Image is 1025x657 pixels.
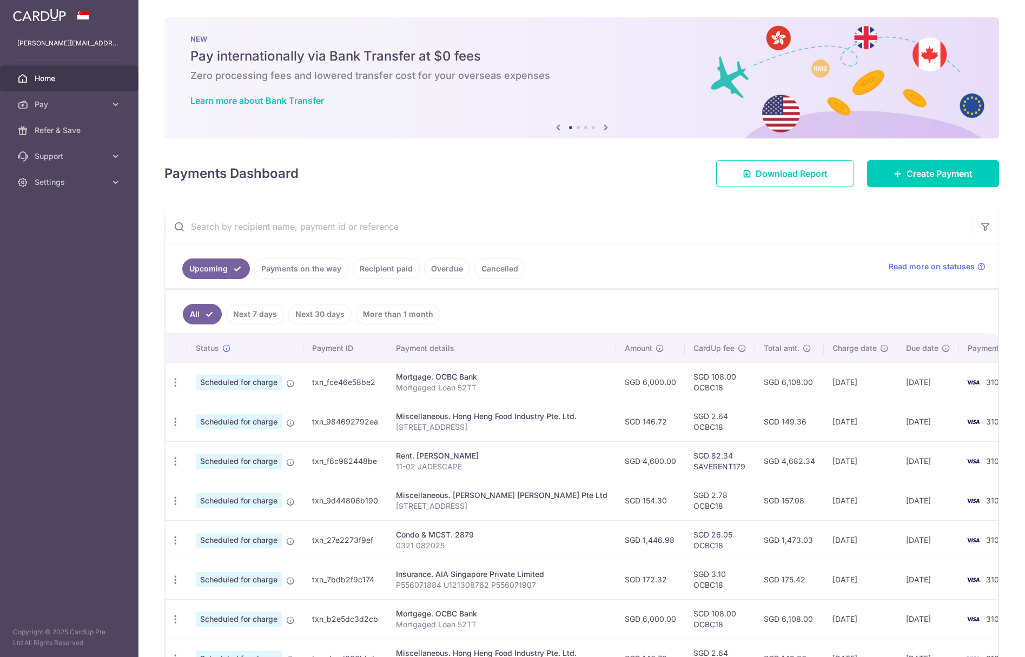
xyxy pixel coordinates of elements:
[986,535,1004,545] span: 3103
[824,520,897,560] td: [DATE]
[396,461,607,472] p: 11-02 JADESCAPE
[13,9,66,22] img: CardUp
[396,540,607,551] p: 0321 082025
[616,362,685,402] td: SGD 6,000.00
[824,441,897,481] td: [DATE]
[303,441,387,481] td: txn_f6c982448be
[165,209,973,244] input: Search by recipient name, payment id or reference
[616,560,685,599] td: SGD 172.32
[196,572,282,587] span: Scheduled for charge
[962,613,984,626] img: Bank Card
[288,304,352,324] a: Next 30 days
[35,125,106,136] span: Refer & Save
[962,455,984,468] img: Bank Card
[303,402,387,441] td: txn_984692792ea
[824,362,897,402] td: [DATE]
[897,362,959,402] td: [DATE]
[35,177,106,188] span: Settings
[190,48,973,65] h5: Pay internationally via Bank Transfer at $0 fees
[396,608,607,619] div: Mortgage. OCBC Bank
[962,415,984,428] img: Bank Card
[962,376,984,389] img: Bank Card
[254,258,348,279] a: Payments on the way
[907,167,973,180] span: Create Payment
[196,493,282,508] span: Scheduled for charge
[962,494,984,507] img: Bank Card
[897,402,959,441] td: [DATE]
[303,599,387,639] td: txn_b2e5dc3d2cb
[685,560,755,599] td: SGD 3.10 OCBC18
[756,167,828,180] span: Download Report
[387,334,616,362] th: Payment details
[867,160,999,187] a: Create Payment
[396,569,607,580] div: Insurance. AIA Singapore Private Limited
[35,151,106,162] span: Support
[190,95,324,106] a: Learn more about Bank Transfer
[986,417,1004,426] span: 3103
[906,343,938,354] span: Due date
[396,619,607,630] p: Mortgaged Loan 52TT
[190,35,973,43] p: NEW
[396,422,607,433] p: [STREET_ADDRESS]
[356,304,440,324] a: More than 1 month
[986,614,1004,623] span: 3103
[755,599,824,639] td: SGD 6,108.00
[897,560,959,599] td: [DATE]
[616,520,685,560] td: SGD 1,446.98
[303,520,387,560] td: txn_27e2273f9ef
[755,362,824,402] td: SGD 6,108.00
[396,382,607,393] p: Mortgaged Loan 52TT
[832,343,877,354] span: Charge date
[196,343,219,354] span: Status
[986,377,1004,387] span: 3103
[17,38,121,49] p: [PERSON_NAME][EMAIL_ADDRESS][DOMAIN_NAME]
[962,534,984,547] img: Bank Card
[196,533,282,548] span: Scheduled for charge
[226,304,284,324] a: Next 7 days
[685,441,755,481] td: SGD 82.34 SAVERENT179
[755,441,824,481] td: SGD 4,682.34
[396,411,607,422] div: Miscellaneous. Hong Heng Food Industry Pte. Ltd.
[897,481,959,520] td: [DATE]
[424,258,470,279] a: Overdue
[396,490,607,501] div: Miscellaneous. [PERSON_NAME] [PERSON_NAME] Pte Ltd
[897,441,959,481] td: [DATE]
[182,258,250,279] a: Upcoming
[196,414,282,429] span: Scheduled for charge
[889,261,986,272] a: Read more on statuses
[962,573,984,586] img: Bank Card
[889,261,975,272] span: Read more on statuses
[616,599,685,639] td: SGD 6,000.00
[755,402,824,441] td: SGD 149.36
[685,520,755,560] td: SGD 26.05 OCBC18
[986,575,1004,584] span: 3103
[755,520,824,560] td: SGD 1,473.03
[685,599,755,639] td: SGD 108.00 OCBC18
[986,456,1004,466] span: 3103
[303,334,387,362] th: Payment ID
[764,343,799,354] span: Total amt.
[824,599,897,639] td: [DATE]
[196,375,282,390] span: Scheduled for charge
[474,258,525,279] a: Cancelled
[616,402,685,441] td: SGD 146.72
[716,160,854,187] a: Download Report
[625,343,652,354] span: Amount
[35,99,106,110] span: Pay
[685,362,755,402] td: SGD 108.00 OCBC18
[196,612,282,627] span: Scheduled for charge
[303,481,387,520] td: txn_9d44806b190
[824,481,897,520] td: [DATE]
[685,402,755,441] td: SGD 2.64 OCBC18
[303,362,387,402] td: txn_fce46e58be2
[35,73,106,84] span: Home
[986,496,1004,505] span: 3103
[824,402,897,441] td: [DATE]
[164,164,299,183] h4: Payments Dashboard
[183,304,222,324] a: All
[164,17,999,138] img: Bank transfer banner
[396,580,607,590] p: P556071884 U121308762 P556071907
[755,560,824,599] td: SGD 175.42
[396,501,607,512] p: [STREET_ADDRESS]
[897,599,959,639] td: [DATE]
